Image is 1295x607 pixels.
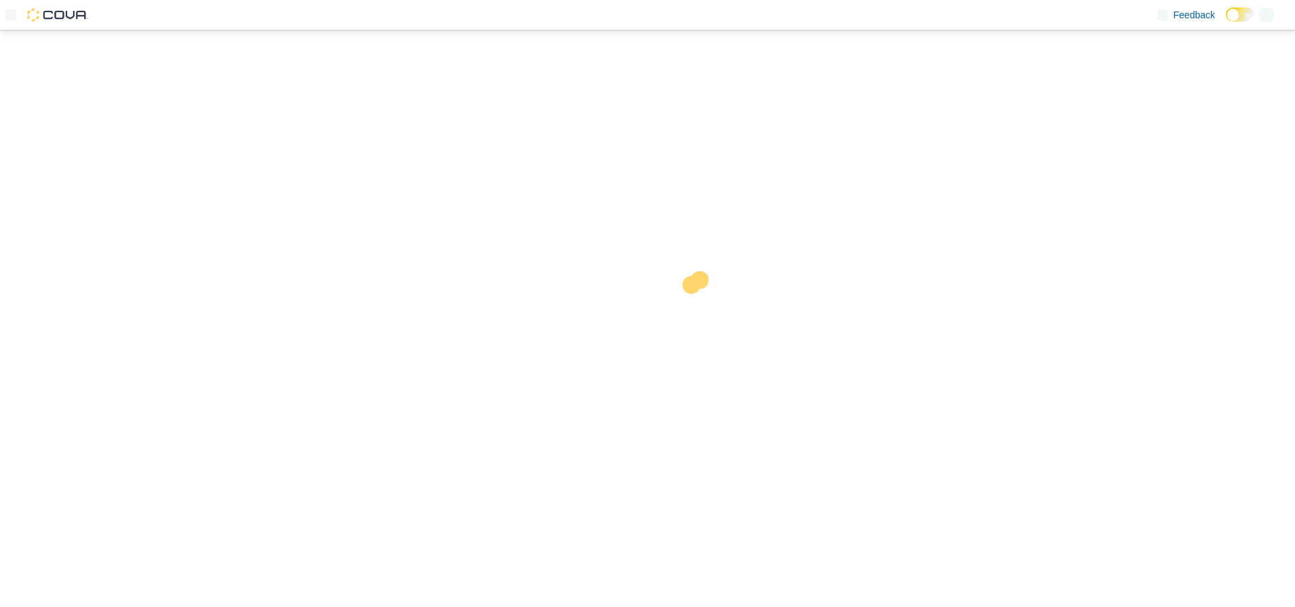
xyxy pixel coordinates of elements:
img: Cova [27,8,88,22]
span: Feedback [1174,8,1215,22]
img: cova-loader [647,261,749,363]
input: Dark Mode [1226,7,1254,22]
a: Feedback [1152,1,1220,28]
